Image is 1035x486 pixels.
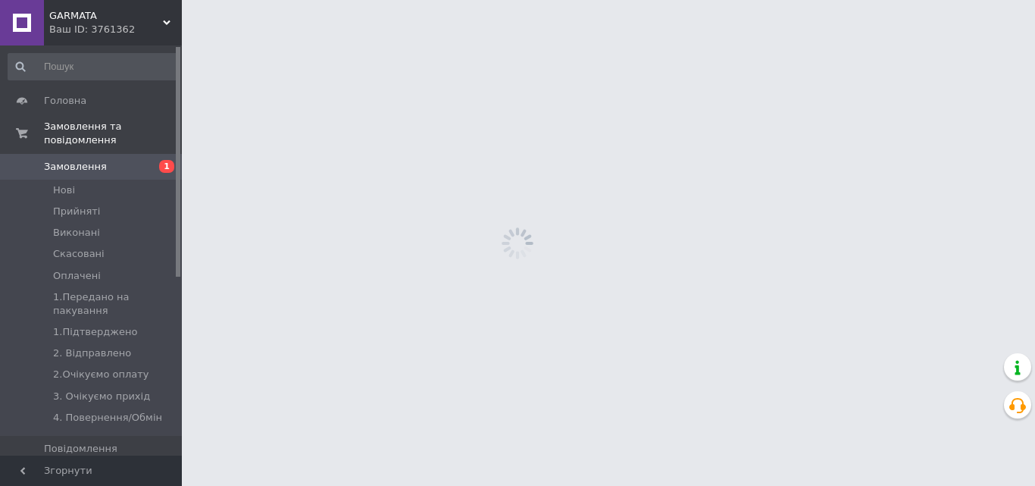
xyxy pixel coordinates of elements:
[53,390,150,403] span: 3. Очікуємо прихід
[53,183,75,197] span: Нові
[44,160,107,174] span: Замовлення
[53,368,149,381] span: 2.Очікуємо оплату
[44,120,182,147] span: Замовлення та повідомлення
[53,325,137,339] span: 1.Підтверджено
[53,247,105,261] span: Скасовані
[53,346,131,360] span: 2. Відправлено
[49,23,182,36] div: Ваш ID: 3761362
[44,442,117,456] span: Повідомлення
[44,94,86,108] span: Головна
[49,9,163,23] span: GARMATA
[53,411,162,425] span: 4. Повернення/Обмін
[53,226,100,240] span: Виконані
[8,53,179,80] input: Пошук
[159,160,174,173] span: 1
[53,205,100,218] span: Прийняті
[53,269,101,283] span: Оплачені
[53,290,177,318] span: 1.Передано на пакування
